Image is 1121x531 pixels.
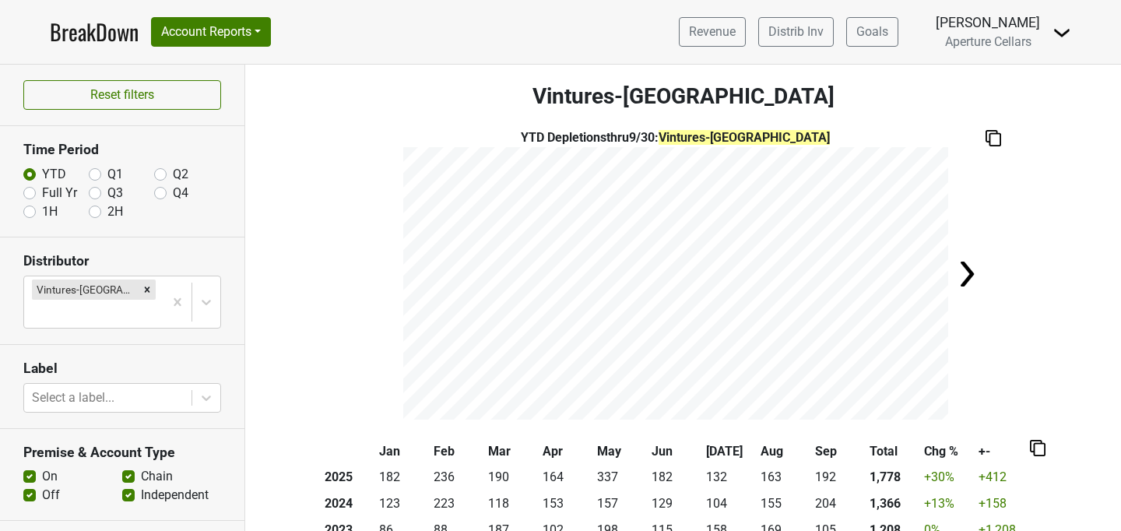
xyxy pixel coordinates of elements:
[951,258,982,290] img: Arrow right
[322,465,376,491] th: 2025
[866,465,921,491] th: 1,778
[866,438,921,465] th: Total
[812,438,866,465] th: Sep
[430,491,485,517] td: 223
[485,491,539,517] td: 118
[139,280,156,300] div: Remove Vintures-TX
[812,491,866,517] td: 204
[42,467,58,486] label: On
[679,17,746,47] a: Revenue
[107,184,123,202] label: Q3
[758,17,834,47] a: Distrib Inv
[151,17,271,47] button: Account Reports
[757,438,812,465] th: Aug
[322,491,376,517] th: 2024
[376,465,430,491] td: 182
[921,438,975,465] th: Chg %
[757,491,812,517] td: 155
[921,465,975,491] td: +30 %
[107,165,123,184] label: Q1
[403,128,948,147] div: YTD Depletions thru 9/30 :
[703,438,757,465] th: [DATE]
[986,130,1001,146] img: Copy to clipboard
[648,491,703,517] td: 129
[107,202,123,221] label: 2H
[141,486,209,505] label: Independent
[42,202,58,221] label: 1H
[648,438,703,465] th: Jun
[594,438,648,465] th: May
[485,465,539,491] td: 190
[594,465,648,491] td: 337
[430,465,485,491] td: 236
[975,438,1030,465] th: +-
[50,16,139,48] a: BreakDown
[42,184,77,202] label: Full Yr
[430,438,485,465] th: Feb
[921,491,975,517] td: +13 %
[659,130,830,145] span: Vintures-[GEOGRAPHIC_DATA]
[975,465,1030,491] td: +412
[376,438,430,465] th: Jan
[485,438,539,465] th: Mar
[42,165,66,184] label: YTD
[812,465,866,491] td: 192
[539,465,594,491] td: 164
[23,80,221,110] button: Reset filters
[23,445,221,461] h3: Premise & Account Type
[23,360,221,377] h3: Label
[141,467,173,486] label: Chain
[757,465,812,491] td: 163
[42,486,60,505] label: Off
[23,253,221,269] h3: Distributor
[173,165,188,184] label: Q2
[846,17,898,47] a: Goals
[539,491,594,517] td: 153
[1030,440,1045,456] img: Copy to clipboard
[648,465,703,491] td: 182
[594,491,648,517] td: 157
[376,491,430,517] td: 123
[936,12,1040,33] div: [PERSON_NAME]
[1052,23,1071,42] img: Dropdown Menu
[173,184,188,202] label: Q4
[245,83,1121,110] h3: Vintures-[GEOGRAPHIC_DATA]
[866,491,921,517] th: 1,366
[539,438,594,465] th: Apr
[32,280,139,300] div: Vintures-[GEOGRAPHIC_DATA]
[23,142,221,158] h3: Time Period
[975,491,1030,517] td: +158
[945,34,1031,49] span: Aperture Cellars
[703,491,757,517] td: 104
[703,465,757,491] td: 132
